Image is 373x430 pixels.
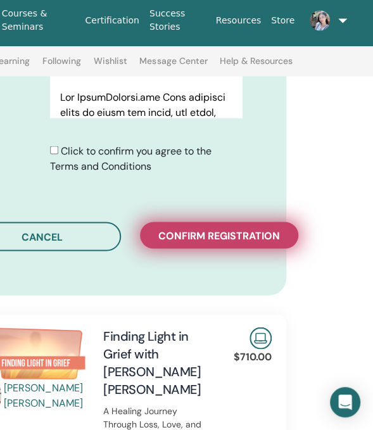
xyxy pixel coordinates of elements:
img: Live Online Seminar [250,327,272,349]
span: Confirm registration [158,229,280,242]
a: Success Stories [144,2,211,39]
img: default.jpg [310,10,330,30]
button: Confirm registration [140,222,298,248]
a: Wishlist [94,56,127,76]
span: Click to confirm you agree to the Terms and Conditions [50,144,212,172]
a: Help & Resources [220,56,293,76]
a: Following [42,56,81,76]
div: Open Intercom Messenger [330,387,360,417]
a: Store [266,9,300,32]
a: Certification [80,9,144,32]
a: Resources [211,9,267,32]
p: $710.00 [234,349,272,364]
span: Cancel [22,230,63,243]
a: [PERSON_NAME] [PERSON_NAME] [4,380,88,410]
a: Message Center [139,56,207,76]
a: Finding Light in Grief with [PERSON_NAME] [PERSON_NAME] [103,327,201,397]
